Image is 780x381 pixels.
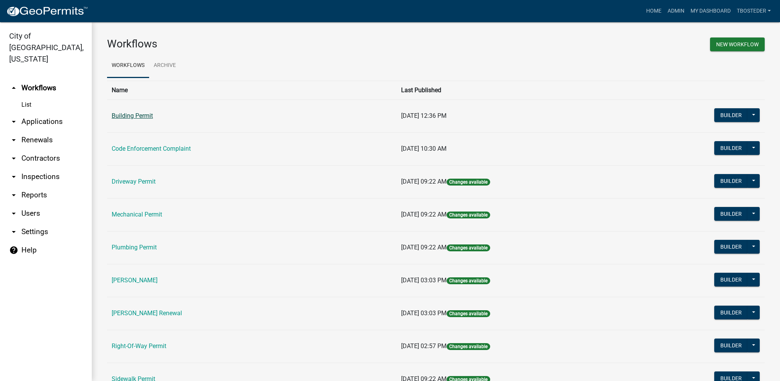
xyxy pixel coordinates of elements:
span: Changes available [447,277,490,284]
span: [DATE] 12:36 PM [401,112,447,119]
i: arrow_drop_down [9,135,18,145]
a: Plumbing Permit [112,244,157,251]
a: tbosteder [734,4,774,18]
a: [PERSON_NAME] Renewal [112,309,182,317]
span: [DATE] 10:30 AM [401,145,447,152]
button: Builder [714,306,748,319]
a: [PERSON_NAME] [112,277,158,284]
span: [DATE] 09:22 AM [401,178,447,185]
i: arrow_drop_up [9,83,18,93]
span: [DATE] 03:03 PM [401,277,447,284]
span: Changes available [447,212,490,218]
button: Builder [714,273,748,287]
span: Changes available [447,179,490,186]
th: Last Published [396,81,632,99]
a: My Dashboard [687,4,734,18]
a: Mechanical Permit [112,211,162,218]
a: Workflows [107,54,149,78]
a: Archive [149,54,180,78]
a: Driveway Permit [112,178,156,185]
button: Builder [714,207,748,221]
i: help [9,246,18,255]
i: arrow_drop_down [9,117,18,126]
span: Changes available [447,343,490,350]
button: Builder [714,174,748,188]
span: [DATE] 09:22 AM [401,244,447,251]
i: arrow_drop_down [9,154,18,163]
button: Builder [714,339,748,352]
i: arrow_drop_down [9,209,18,218]
span: [DATE] 09:22 AM [401,211,447,218]
button: Builder [714,240,748,254]
h3: Workflows [107,37,430,50]
th: Name [107,81,396,99]
a: Building Permit [112,112,153,119]
a: Admin [665,4,687,18]
span: [DATE] 02:57 PM [401,342,447,350]
a: Code Enforcement Complaint [112,145,191,152]
span: Changes available [447,244,490,251]
i: arrow_drop_down [9,190,18,200]
span: Changes available [447,310,490,317]
button: Builder [714,141,748,155]
button: New Workflow [710,37,765,51]
button: Builder [714,108,748,122]
a: Home [643,4,665,18]
a: Right-Of-Way Permit [112,342,166,350]
span: [DATE] 03:03 PM [401,309,447,317]
i: arrow_drop_down [9,227,18,236]
i: arrow_drop_down [9,172,18,181]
